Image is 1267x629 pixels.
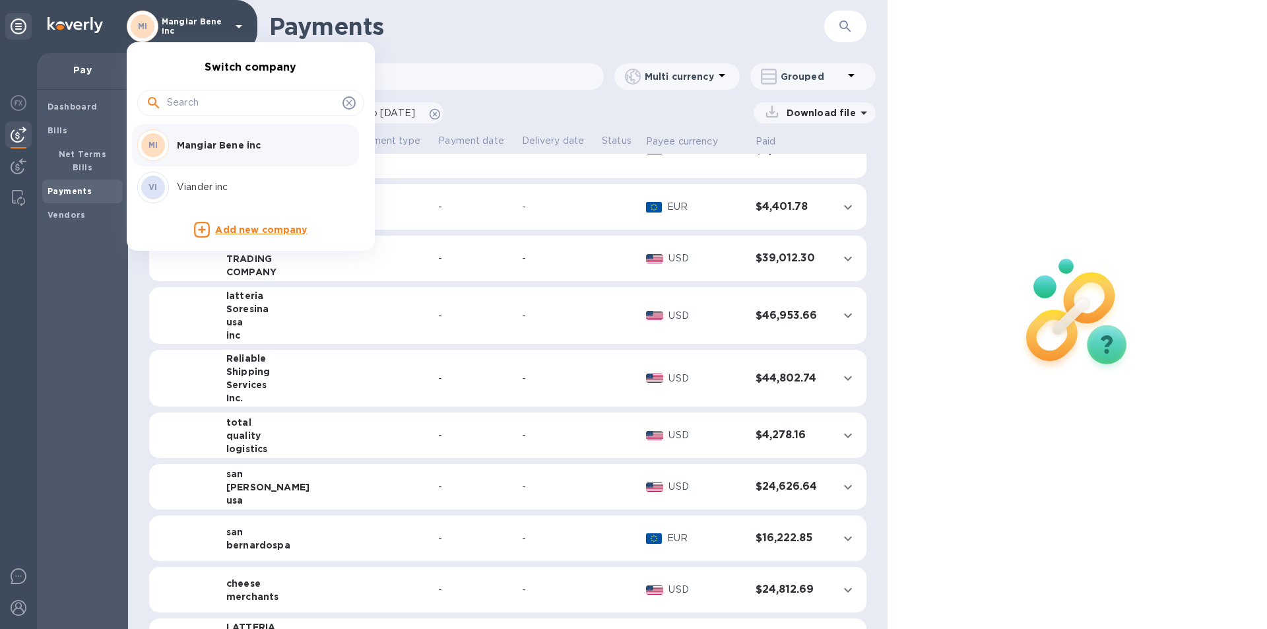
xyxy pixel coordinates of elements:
b: VI [148,182,158,192]
input: Search [167,93,337,113]
b: MI [148,140,158,150]
p: Mangiar Bene inc [177,139,343,152]
p: Add new company [215,223,307,238]
p: Viander inc [177,180,343,194]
